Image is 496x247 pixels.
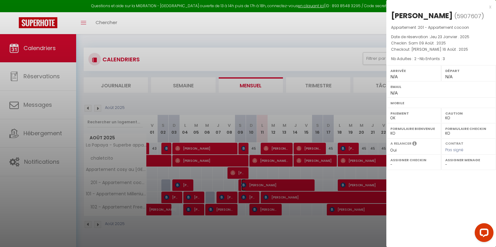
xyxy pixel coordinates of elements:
[390,100,492,106] label: Mobile
[445,68,492,74] label: Départ
[390,74,398,79] span: N/A
[457,12,481,20] span: 5907607
[391,46,491,53] p: Checkout :
[390,90,398,95] span: N/A
[390,126,437,132] label: Formulaire Bienvenue
[470,221,496,247] iframe: LiveChat chat widget
[445,147,463,152] span: Pas signé
[445,126,492,132] label: Formulaire Checkin
[391,56,445,61] span: Nb Adultes : 2 -
[445,157,492,163] label: Assigner Menage
[390,157,437,163] label: Assigner Checkin
[418,25,469,30] span: 201 - Appartement cocoon
[391,24,491,31] p: Appartement :
[454,12,484,20] span: ( )
[391,11,453,21] div: [PERSON_NAME]
[390,110,437,116] label: Paiement
[445,110,492,116] label: Caution
[412,141,417,148] i: Sélectionner OUI si vous souhaiter envoyer les séquences de messages post-checkout
[390,84,492,90] label: Email
[390,141,411,146] label: A relancer
[445,141,463,145] label: Contrat
[409,40,446,46] span: Sam 09 Août . 2025
[420,56,445,61] span: Nb Enfants : 3
[390,68,437,74] label: Arrivée
[391,34,491,40] p: Date de réservation :
[445,74,452,79] span: N/A
[386,3,491,11] div: x
[430,34,469,39] span: Jeu 23 Janvier . 2025
[391,40,491,46] p: Checkin :
[411,47,468,52] span: [PERSON_NAME] 16 Août . 2025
